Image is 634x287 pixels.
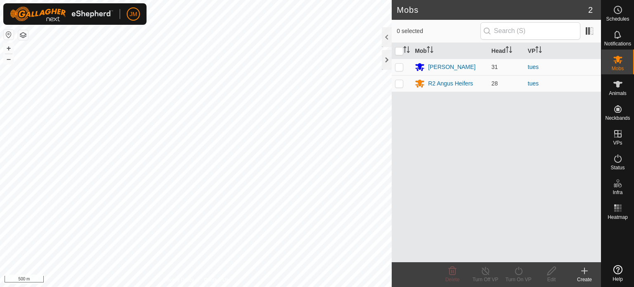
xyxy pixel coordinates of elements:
span: Infra [613,190,622,195]
span: Schedules [606,17,629,21]
div: Turn Off VP [469,276,502,283]
img: Gallagher Logo [10,7,113,21]
p-sorticon: Activate to sort [535,47,542,54]
th: Mob [412,43,488,59]
p-sorticon: Activate to sort [427,47,433,54]
p-sorticon: Activate to sort [506,47,512,54]
span: Neckbands [605,116,630,121]
span: Notifications [604,41,631,46]
a: Privacy Policy [163,276,194,284]
p-sorticon: Activate to sort [403,47,410,54]
button: Reset Map [4,30,14,40]
a: Help [601,262,634,285]
div: Create [568,276,601,283]
span: 28 [492,80,498,87]
a: Contact Us [204,276,228,284]
th: VP [525,43,601,59]
input: Search (S) [480,22,580,40]
span: JM [130,10,137,19]
span: Animals [609,91,627,96]
div: Edit [535,276,568,283]
button: – [4,54,14,64]
span: Help [613,277,623,282]
span: Mobs [612,66,624,71]
div: R2 Angus Heifers [428,79,473,88]
span: Heatmap [608,215,628,220]
span: VPs [613,140,622,145]
th: Head [488,43,525,59]
div: [PERSON_NAME] [428,63,475,71]
a: tues [528,80,539,87]
button: + [4,43,14,53]
span: 31 [492,64,498,70]
h2: Mobs [397,5,588,15]
a: tues [528,64,539,70]
button: Map Layers [18,30,28,40]
span: Status [610,165,625,170]
span: 2 [588,4,593,16]
span: 0 selected [397,27,480,36]
span: Delete [445,277,460,282]
div: Turn On VP [502,276,535,283]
